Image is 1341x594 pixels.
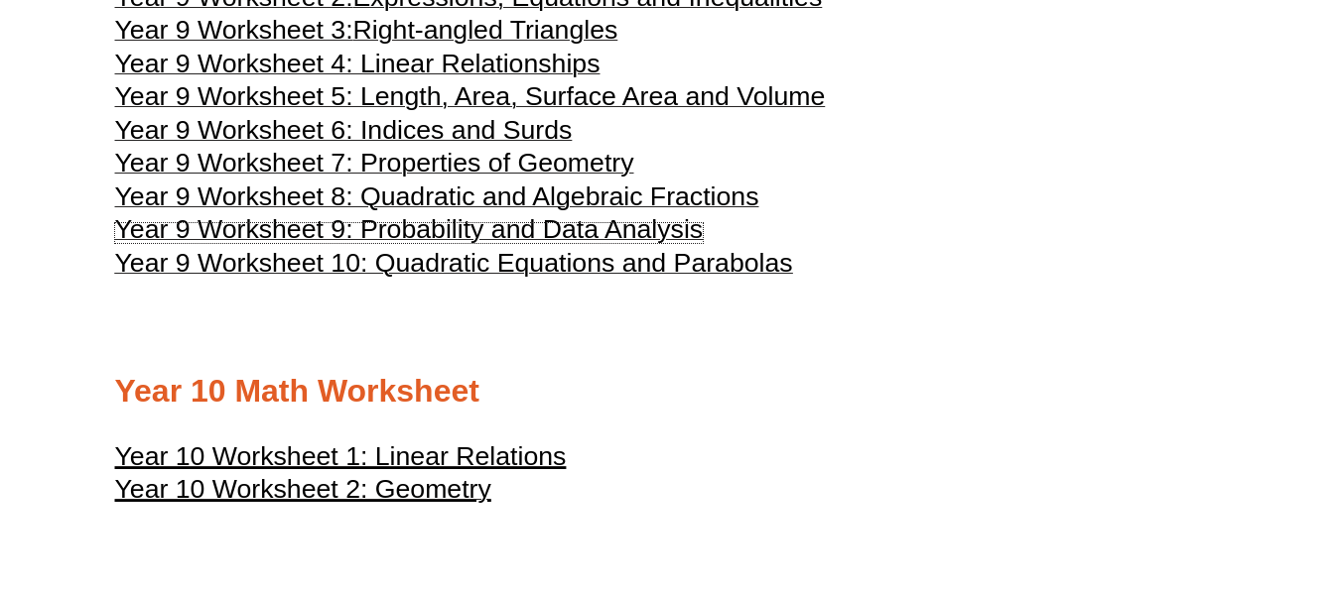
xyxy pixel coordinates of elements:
a: Year 9 Worksheet 5: Length, Area, Surface Area and Volume [115,90,826,110]
span: Year 9 Worksheet 6: Indices and Surds [115,115,573,145]
span: Right-angled Triangles [353,15,618,45]
span: Year 9 Worksheet 3: [115,15,353,45]
a: Year 9 Worksheet 3:Right-angled Triangles [115,24,618,44]
a: Year 10 Worksheet 2: Geometry [115,483,491,503]
a: Year 9 Worksheet 8: Quadratic and Algebraic Fractions [115,190,759,210]
a: Year 9 Worksheet 10: Quadratic Equations and Parabolas [115,257,793,277]
a: Year 9 Worksheet 6: Indices and Surds [115,124,573,144]
span: Year 9 Worksheet 9: Probability and Data Analysis [115,214,704,244]
a: Year 9 Worksheet 9: Probability and Data Analysis [115,223,704,243]
h2: Year 10 Math Worksheet [115,371,1227,413]
u: Year 10 Worksheet 2: Geometry [115,474,491,504]
a: Year 9 Worksheet 7: Properties of Geometry [115,157,634,177]
span: Year 9 Worksheet 10: Quadratic Equations and Parabolas [115,248,793,278]
iframe: Chat Widget [1010,370,1341,594]
span: Year 9 Worksheet 7: Properties of Geometry [115,148,634,178]
span: Year 9 Worksheet 8: Quadratic and Algebraic Fractions [115,181,759,211]
a: Year 9 Worksheet 4: Linear Relationships [115,58,601,77]
span: Year 9 Worksheet 4: Linear Relationships [115,49,601,78]
span: Year 9 Worksheet 5: Length, Area, Surface Area and Volume [115,81,826,111]
a: Year 10 Worksheet 1: Linear Relations [115,450,567,470]
u: Year 10 Worksheet 1: Linear Relations [115,441,567,471]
